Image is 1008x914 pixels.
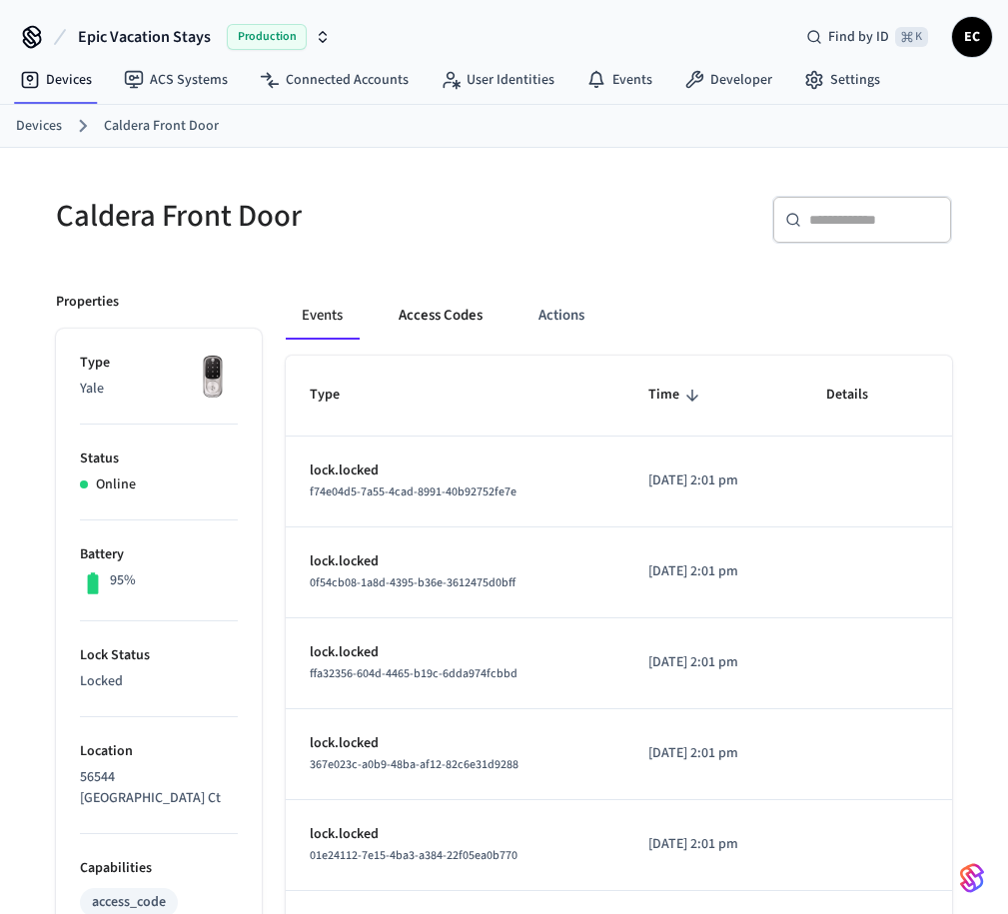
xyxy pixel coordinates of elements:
[522,292,600,340] button: Actions
[425,62,570,98] a: User Identities
[16,116,62,137] a: Devices
[952,17,992,57] button: EC
[80,645,238,666] p: Lock Status
[310,733,600,754] p: lock.locked
[648,743,778,764] p: [DATE] 2:01 pm
[80,379,238,400] p: Yale
[648,652,778,673] p: [DATE] 2:01 pm
[954,19,990,55] span: EC
[92,892,166,913] div: access_code
[310,847,517,864] span: 01e24112-7e15-4ba3-a384-22f05ea0b770
[4,62,108,98] a: Devices
[570,62,668,98] a: Events
[78,25,211,49] span: Epic Vacation Stays
[383,292,499,340] button: Access Codes
[648,834,778,855] p: [DATE] 2:01 pm
[310,574,515,591] span: 0f54cb08-1a8d-4395-b36e-3612475d0bff
[648,470,778,491] p: [DATE] 2:01 pm
[80,767,238,809] p: 56544 [GEOGRAPHIC_DATA] Ct
[80,741,238,762] p: Location
[56,196,493,237] h5: Caldera Front Door
[310,665,517,682] span: ffa32356-604d-4465-b19c-6dda974fcbbd
[648,380,705,411] span: Time
[648,561,778,582] p: [DATE] 2:01 pm
[668,62,788,98] a: Developer
[56,292,119,313] p: Properties
[310,483,516,500] span: f74e04d5-7a55-4cad-8991-40b92752fe7e
[310,642,600,663] p: lock.locked
[80,544,238,565] p: Battery
[788,62,896,98] a: Settings
[80,858,238,879] p: Capabilities
[790,19,944,55] div: Find by ID⌘ K
[286,292,952,340] div: ant example
[310,551,600,572] p: lock.locked
[310,460,600,481] p: lock.locked
[80,449,238,469] p: Status
[310,824,600,845] p: lock.locked
[895,27,928,47] span: ⌘ K
[828,27,889,47] span: Find by ID
[960,862,984,894] img: SeamLogoGradient.69752ec5.svg
[108,62,244,98] a: ACS Systems
[286,292,359,340] button: Events
[826,380,894,411] span: Details
[310,380,366,411] span: Type
[80,353,238,374] p: Type
[96,474,136,495] p: Online
[310,756,518,773] span: 367e023c-a0b9-48ba-af12-82c6e31d9288
[188,353,238,403] img: Yale Assure Touchscreen Wifi Smart Lock, Satin Nickel, Front
[110,570,136,591] p: 95%
[244,62,425,98] a: Connected Accounts
[80,671,238,692] p: Locked
[104,116,219,137] a: Caldera Front Door
[227,24,307,50] span: Production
